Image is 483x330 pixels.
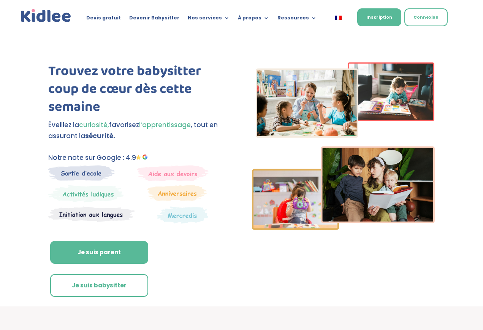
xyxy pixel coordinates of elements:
img: Sortie decole [48,165,115,181]
strong: sécurité. [85,131,115,140]
img: Mercredi [48,185,124,202]
a: À propos [238,15,269,24]
a: Je suis babysitter [50,274,148,297]
p: Éveillez la favorisez , tout en assurant la [48,120,231,142]
a: Ressources [277,15,317,24]
a: Devenir Babysitter [129,15,179,24]
span: curiosité, [79,120,109,129]
img: Imgs-2 [252,62,434,230]
a: Inscription [357,8,401,26]
a: Devis gratuit [86,15,121,24]
a: Je suis parent [50,241,148,264]
img: weekends [137,165,209,181]
img: Français [335,16,342,20]
a: Kidlee Logo [19,8,73,24]
p: Notre note sur Google : 4.9 [48,152,231,163]
a: Nos services [188,15,230,24]
img: logo_kidlee_bleu [19,8,73,24]
h1: Trouvez votre babysitter coup de cœur dès cette semaine [48,62,231,120]
img: Thematique [157,206,208,224]
span: l’apprentissage [139,120,191,129]
img: Anniversaire [147,185,207,201]
a: Connexion [404,8,448,26]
